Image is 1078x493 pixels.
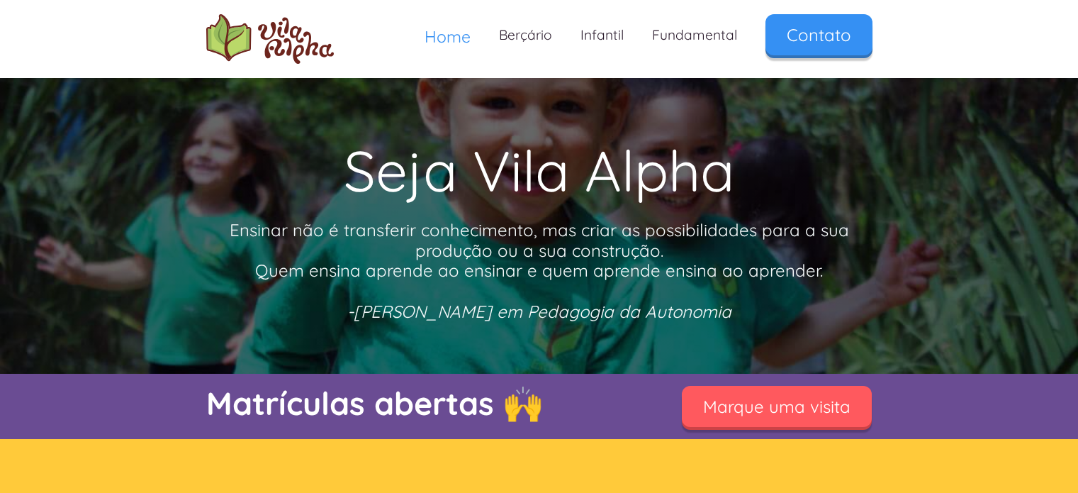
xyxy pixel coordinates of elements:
[485,14,566,56] a: Berçário
[206,14,334,64] img: logo Escola Vila Alpha
[410,14,485,59] a: Home
[638,14,751,56] a: Fundamental
[347,301,731,322] em: -[PERSON_NAME] em Pedagogia da Autonomia
[206,128,872,213] h1: Seja Vila Alpha
[566,14,638,56] a: Infantil
[206,220,872,322] p: Ensinar não é transferir conhecimento, mas criar as possibilidades para a sua produção ou a sua c...
[206,381,646,426] p: Matrículas abertas 🙌
[206,14,334,64] a: home
[425,26,471,47] span: Home
[765,14,872,55] a: Contato
[682,386,872,427] a: Marque uma visita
